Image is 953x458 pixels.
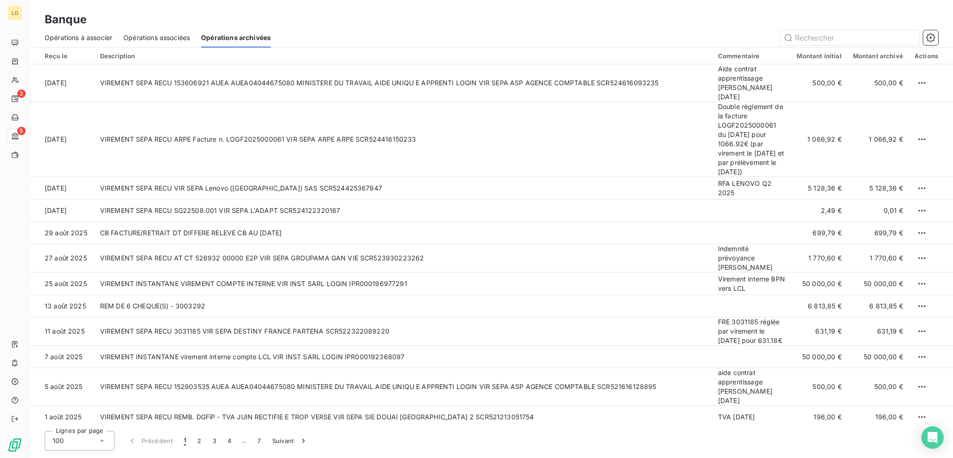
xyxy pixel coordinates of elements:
[94,368,712,406] td: VIREMENT SEPA RECU 152903535 AUEA AUEA04044675080 MINISTERE DU TRAVAIL AIDE UNIQU E APPRENTI LOGI...
[791,406,847,428] td: 196,00 €
[847,406,909,428] td: 196,00 €
[94,346,712,368] td: VIREMENT INSTANTANE virement interne compte LCL VIR INST SARL LOGIN IPR000192368097
[192,431,207,451] button: 2
[847,222,909,244] td: 699,79 €
[53,436,64,445] span: 100
[921,426,944,449] div: Open Intercom Messenger
[222,431,237,451] button: 4
[847,102,909,177] td: 1 066,92 €
[7,6,22,21] div: LO
[30,368,94,406] td: 5 août 2025
[847,199,909,222] td: 0,01 €
[847,273,909,295] td: 50 000,00 €
[94,102,712,177] td: VIREMENT SEPA RECU ARPE Facture n. LOGF2025000061 VIR SEPA ARPE ARPE SCR524416150233
[847,368,909,406] td: 500,00 €
[791,273,847,295] td: 50 000,00 €
[712,244,792,273] td: Indemnité prévoyance [PERSON_NAME]
[17,127,26,135] span: 5
[30,199,94,222] td: [DATE]
[94,64,712,102] td: VIREMENT SEPA RECU 153606921 AUEA AUEA04044675080 MINISTERE DU TRAVAIL AIDE UNIQU E APPRENTI LOGI...
[791,199,847,222] td: 2,49 €
[791,177,847,199] td: 5 128,36 €
[45,33,112,42] span: Opérations à associer
[712,368,792,406] td: aide contrat apprentissage [PERSON_NAME][DATE]
[94,273,712,295] td: VIREMENT INSTANTANE VIREMENT COMPTE INTERNE VIR INST SARL LOGIN IPR000196977291
[30,346,94,368] td: 7 août 2025
[712,317,792,346] td: FRE 3031185 réglée par virement le [DATE] pour 631.18€
[30,273,94,295] td: 25 août 2025
[207,431,222,451] button: 3
[94,244,712,273] td: VIREMENT SEPA RECU AT CT 526932 00000 E2P VIR SEPA GROUPAMA GAN VIE SCR523930223262
[30,177,94,199] td: [DATE]
[184,436,186,445] span: 1
[94,177,712,199] td: VIREMENT SEPA RECU VIR SEPA Lenovo ([GEOGRAPHIC_DATA]) SAS SCR524425367947
[914,52,938,60] div: Actions
[791,295,847,317] td: 6 813,85 €
[712,102,792,177] td: Double règlement de la facture LOGF2025000061 du [DATE] pour 1066.92€ (par virement le [DATE] et ...
[178,431,192,451] button: 1
[30,406,94,428] td: 1 août 2025
[791,317,847,346] td: 631,19 €
[853,52,903,60] div: Montant archivé
[94,222,712,244] td: CB FACTURE/RETRAIT DT DIFFERE RELEVE CB AU [DATE]
[847,317,909,346] td: 631,19 €
[791,222,847,244] td: 699,79 €
[30,222,94,244] td: 29 août 2025
[780,30,919,45] input: Rechercher
[791,102,847,177] td: 1 066,92 €
[847,177,909,199] td: 5 128,36 €
[712,64,792,102] td: Aide contrat apprentissage [PERSON_NAME] [DATE]
[847,346,909,368] td: 50 000,00 €
[237,433,252,448] span: …
[30,295,94,317] td: 13 août 2025
[122,431,178,451] button: Précédent
[791,346,847,368] td: 50 000,00 €
[847,64,909,102] td: 500,00 €
[201,33,271,42] span: Opérations archivées
[791,368,847,406] td: 500,00 €
[45,52,89,60] div: Reçu le
[797,52,841,60] div: Montant initial
[847,295,909,317] td: 6 813,85 €
[17,89,26,98] span: 3
[252,431,266,451] button: 7
[712,406,792,428] td: TVA [DATE]
[791,64,847,102] td: 500,00 €
[30,64,94,102] td: [DATE]
[30,244,94,273] td: 27 août 2025
[847,244,909,273] td: 1 770,60 €
[94,406,712,428] td: VIREMENT SEPA RECU REMB. DGFiP - TVA JUIN RECTIFIE E TROP VERSE VIR SEPA SIE DOUAI [GEOGRAPHIC_DA...
[267,431,314,451] button: Suivant
[718,52,786,60] div: Commentaire
[30,102,94,177] td: [DATE]
[94,295,712,317] td: REM DE 6 CHEQUE(S) - 3003292
[712,177,792,199] td: RFA LENOVO Q2 2025
[100,52,707,60] div: Description
[45,11,87,28] h3: Banque
[712,273,792,295] td: Virement interne BPN vers LCL
[791,244,847,273] td: 1 770,60 €
[94,317,712,346] td: VIREMENT SEPA RECU 3031185 VIR SEPA DESTINY FRANCE PARTENA SCR522322089220
[7,437,22,452] img: Logo LeanPay
[94,199,712,222] td: VIREMENT SEPA RECU SG22508.001 VIR SEPA L'ADAPT SCR524122320167
[30,317,94,346] td: 11 août 2025
[123,33,190,42] span: Opérations associées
